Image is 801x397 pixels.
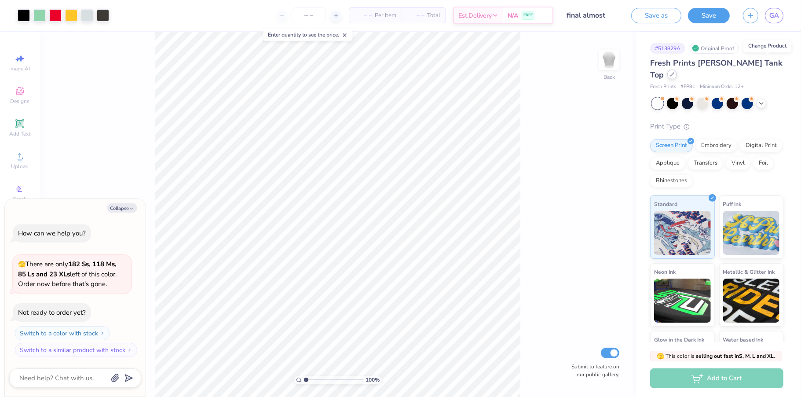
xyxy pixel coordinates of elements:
button: Collapse [107,203,137,213]
span: Glow in the Dark Ink [654,335,704,344]
span: Fresh Prints [PERSON_NAME] Tank Top [650,58,783,80]
span: # FP81 [680,83,695,91]
span: Per Item [375,11,396,20]
button: Switch to a similar product with stock [15,343,137,357]
span: GA [769,11,779,21]
a: GA [765,8,783,23]
span: 🫣 [18,260,26,268]
img: Metallic & Glitter Ink [723,279,780,323]
span: There are only left of this color. Order now before that's gone. [18,260,117,288]
span: Greek [13,195,27,202]
span: Standard [654,199,677,209]
span: 100 % [366,376,380,384]
button: Save [688,8,730,23]
div: Back [603,73,615,81]
span: Metallic & Glitter Ink [723,267,775,276]
span: Puff Ink [723,199,742,209]
img: Neon Ink [654,279,711,323]
div: Enter quantity to see the price. [263,29,353,41]
div: Not ready to order yet? [18,308,86,317]
img: Switch to a similar product with stock [127,347,132,353]
strong: selling out fast in S, M, L and XL [696,353,774,360]
div: Digital Print [740,139,783,152]
div: Transfers [688,157,723,170]
img: Puff Ink [723,211,780,255]
span: N/A [508,11,518,20]
span: FREE [523,12,533,18]
img: Standard [654,211,711,255]
div: Screen Print [650,139,693,152]
img: Back [600,51,618,69]
input: Untitled Design [560,7,625,24]
span: Fresh Prints [650,83,676,91]
div: Rhinestones [650,174,693,187]
span: Neon Ink [654,267,676,276]
span: – – [355,11,372,20]
span: Water based Ink [723,335,764,344]
div: Print Type [650,121,783,132]
div: Applique [650,157,685,170]
input: – – [292,7,326,23]
div: Original Proof [690,43,739,54]
span: Upload [11,163,29,170]
span: Add Text [9,130,30,137]
label: Submit to feature on our public gallery. [567,363,619,379]
span: 🫣 [657,352,665,360]
div: How can we help you? [18,229,86,238]
strong: 182 Ss, 118 Ms, 85 Ls and 23 XLs [18,260,117,279]
span: Designs [10,98,29,105]
div: Vinyl [726,157,750,170]
div: Change Product [743,40,791,52]
span: Image AI [10,65,30,72]
span: – – [407,11,424,20]
div: # 513829A [650,43,685,54]
button: Switch to a color with stock [15,326,110,340]
div: Embroidery [695,139,737,152]
span: Total [427,11,440,20]
span: Minimum Order: 12 + [700,83,744,91]
button: Save as [631,8,681,23]
span: This color is . [657,352,775,360]
div: Foil [753,157,774,170]
span: Est. Delivery [458,11,492,20]
img: Switch to a color with stock [100,331,105,336]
